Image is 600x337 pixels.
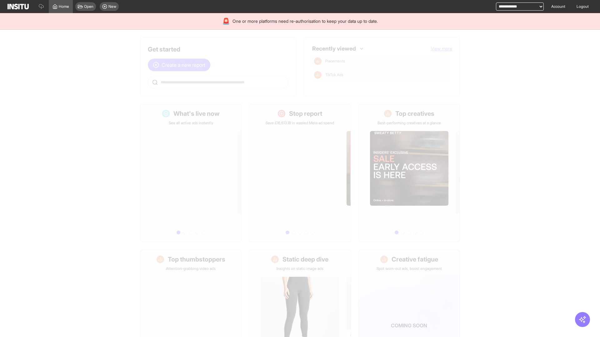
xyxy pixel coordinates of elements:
span: One or more platforms need re-authorisation to keep your data up to date. [232,18,378,24]
span: Home [59,4,69,9]
span: New [108,4,116,9]
img: Logo [7,4,29,9]
div: 🚨 [222,17,230,26]
span: Open [84,4,93,9]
